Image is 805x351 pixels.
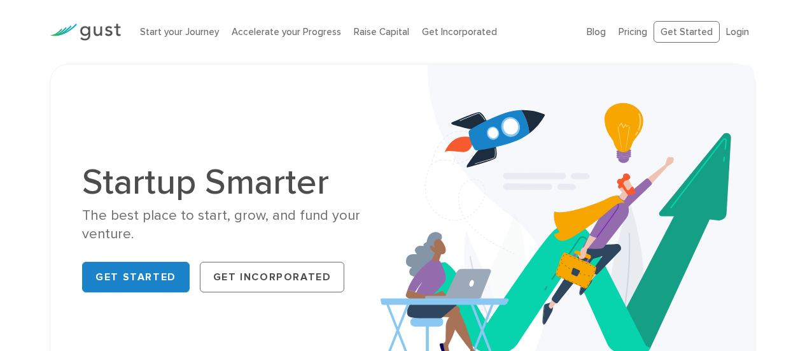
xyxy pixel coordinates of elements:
a: Get Started [654,21,720,43]
a: Login [726,26,749,38]
a: Accelerate your Progress [232,26,341,38]
a: Get Started [82,262,190,292]
a: Get Incorporated [200,262,345,292]
img: Gust Logo [50,24,121,41]
a: Pricing [619,26,647,38]
a: Blog [587,26,606,38]
div: The best place to start, grow, and fund your venture. [82,206,393,244]
a: Start your Journey [140,26,219,38]
a: Get Incorporated [422,26,497,38]
a: Raise Capital [354,26,409,38]
h1: Startup Smarter [82,164,393,200]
